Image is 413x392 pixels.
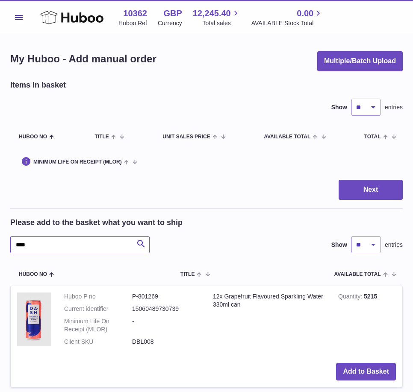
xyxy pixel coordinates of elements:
span: Huboo no [19,134,47,140]
span: 0.00 [297,8,313,19]
span: Title [94,134,109,140]
span: Total [364,134,381,140]
h2: Items in basket [10,80,66,90]
a: 12,245.40 Total sales [193,8,241,27]
span: entries [385,103,403,111]
label: Show [331,103,347,111]
strong: GBP [163,8,182,19]
span: Title [180,272,195,277]
span: AVAILABLE Total [264,134,310,140]
img: 12x Grapefruit Flavoured Sparkling Water 330ml can [17,293,51,346]
h2: Please add to the basket what you want to ship [10,217,183,228]
button: Multiple/Batch Upload [317,51,403,71]
dt: Client SKU [64,338,132,346]
span: Minimum Life On Receipt (MLOR) [33,159,122,165]
dt: Current identifier [64,305,132,313]
dd: P-801269 [132,293,200,301]
button: Add to Basket [336,363,396,380]
span: Total sales [203,19,241,27]
dd: 15060489730739 [132,305,200,313]
span: Unit Sales Price [162,134,210,140]
label: Show [331,241,347,249]
dd: DBL008 [132,338,200,346]
td: 12x Grapefruit Flavoured Sparkling Water 330ml can [206,286,332,356]
span: 12,245.40 [193,8,231,19]
a: 0.00 AVAILABLE Stock Total [251,8,324,27]
dd: - [132,317,200,333]
button: Next [339,180,403,200]
span: AVAILABLE Stock Total [251,19,324,27]
div: Huboo Ref [118,19,147,27]
strong: Quantity [338,293,364,302]
span: entries [385,241,403,249]
div: Currency [158,19,182,27]
td: 5215 [332,286,402,356]
span: Huboo no [19,272,47,277]
dt: Minimum Life On Receipt (MLOR) [64,317,132,333]
dt: Huboo P no [64,293,132,301]
strong: 10362 [123,8,147,19]
h1: My Huboo - Add manual order [10,52,156,66]
span: AVAILABLE Total [334,272,381,277]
